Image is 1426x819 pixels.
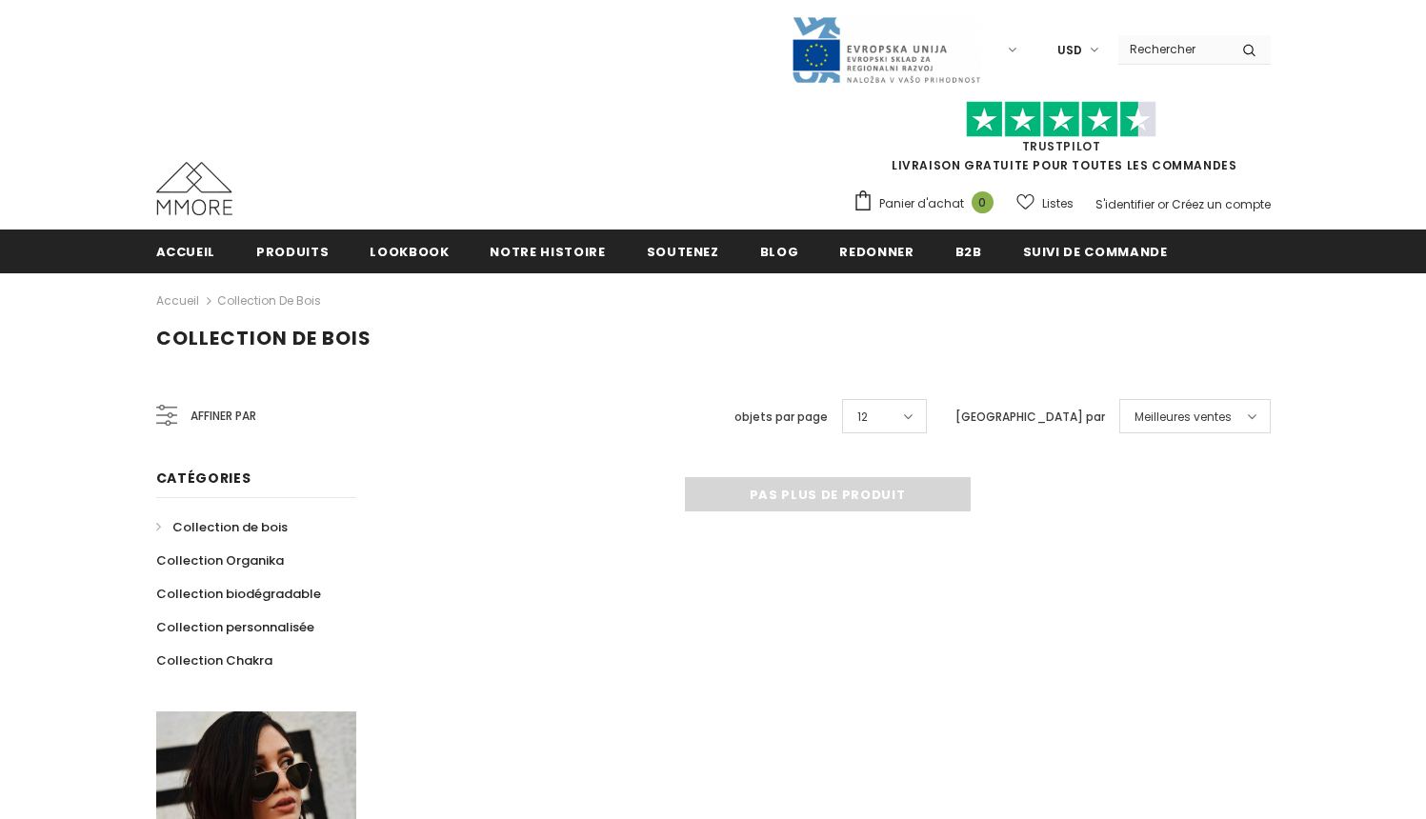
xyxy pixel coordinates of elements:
[734,408,828,427] label: objets par page
[853,190,1003,218] a: Panier d'achat 0
[217,292,321,309] a: Collection de bois
[857,408,868,427] span: 12
[955,230,982,272] a: B2B
[955,408,1105,427] label: [GEOGRAPHIC_DATA] par
[1016,187,1074,220] a: Listes
[256,243,329,261] span: Produits
[839,243,914,261] span: Redonner
[955,243,982,261] span: B2B
[370,243,449,261] span: Lookbook
[256,230,329,272] a: Produits
[1095,196,1155,212] a: S'identifier
[156,290,199,312] a: Accueil
[156,510,288,544] a: Collection de bois
[156,610,314,644] a: Collection personnalisée
[1023,243,1168,261] span: Suivi de commande
[839,230,914,272] a: Redonner
[490,230,605,272] a: Notre histoire
[156,469,251,488] span: Catégories
[647,243,719,261] span: soutenez
[853,110,1271,173] span: LIVRAISON GRATUITE POUR TOUTES LES COMMANDES
[972,191,994,213] span: 0
[191,406,256,427] span: Affiner par
[156,551,284,569] span: Collection Organika
[1172,196,1271,212] a: Créez un compte
[966,101,1156,138] img: Faites confiance aux étoiles pilotes
[156,577,321,610] a: Collection biodégradable
[156,230,216,272] a: Accueil
[156,325,372,351] span: Collection de bois
[1057,41,1082,60] span: USD
[791,15,981,85] img: Javni Razpis
[1023,230,1168,272] a: Suivi de commande
[791,41,981,57] a: Javni Razpis
[647,230,719,272] a: soutenez
[1042,194,1074,213] span: Listes
[1022,138,1101,154] a: TrustPilot
[1118,35,1228,63] input: Search Site
[156,243,216,261] span: Accueil
[1135,408,1232,427] span: Meilleures ventes
[156,644,272,677] a: Collection Chakra
[1157,196,1169,212] span: or
[760,243,799,261] span: Blog
[156,585,321,603] span: Collection biodégradable
[760,230,799,272] a: Blog
[156,618,314,636] span: Collection personnalisée
[879,194,964,213] span: Panier d'achat
[156,651,272,669] span: Collection Chakra
[156,544,284,577] a: Collection Organika
[490,243,605,261] span: Notre histoire
[172,518,288,536] span: Collection de bois
[370,230,449,272] a: Lookbook
[156,162,232,215] img: Cas MMORE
